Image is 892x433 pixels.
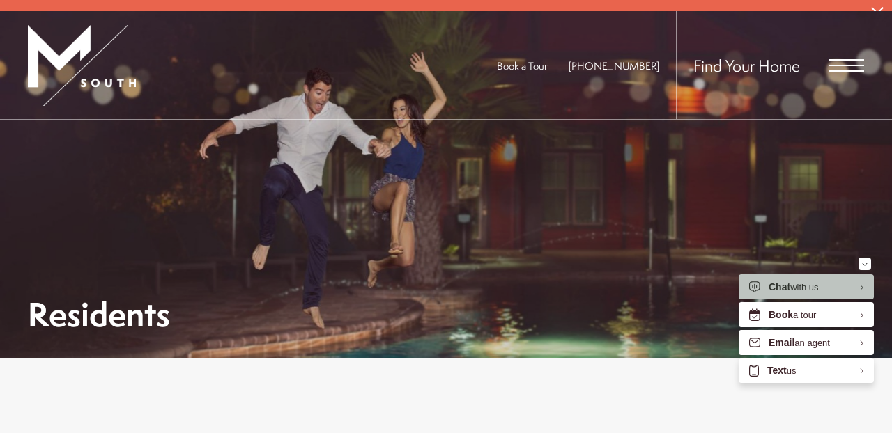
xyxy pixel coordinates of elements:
[28,299,170,330] h1: Residents
[569,58,659,73] span: [PHONE_NUMBER]
[497,58,548,73] a: Book a Tour
[28,25,136,106] img: MSouth
[829,59,864,72] button: Open Menu
[693,54,800,77] a: Find Your Home
[569,58,659,73] a: Call Us at 813-570-8014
